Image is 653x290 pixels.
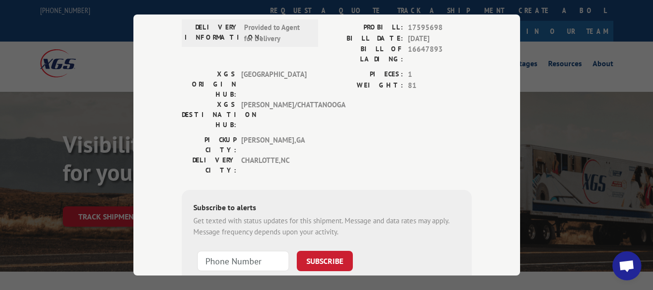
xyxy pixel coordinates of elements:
[327,44,403,64] label: BILL OF LADING:
[408,80,472,91] span: 81
[241,100,306,130] span: [PERSON_NAME]/CHATTANOOGA
[297,251,353,271] button: SUBSCRIBE
[193,202,460,216] div: Subscribe to alerts
[244,22,309,44] span: Provided to Agent for Delivery
[241,155,306,175] span: CHARLOTTE , NC
[182,135,236,155] label: PICKUP CITY:
[327,33,403,44] label: BILL DATE:
[408,22,472,33] span: 17595698
[197,251,289,271] input: Phone Number
[182,155,236,175] label: DELIVERY CITY:
[241,135,306,155] span: [PERSON_NAME] , GA
[612,251,641,280] a: Open chat
[327,22,403,33] label: PROBILL:
[408,44,472,64] span: 16647893
[327,80,403,91] label: WEIGHT:
[193,216,460,237] div: Get texted with status updates for this shipment. Message and data rates may apply. Message frequ...
[241,69,306,100] span: [GEOGRAPHIC_DATA]
[182,100,236,130] label: XGS DESTINATION HUB:
[185,22,239,44] label: DELIVERY INFORMATION:
[182,69,236,100] label: XGS ORIGIN HUB:
[408,69,472,80] span: 1
[408,33,472,44] span: [DATE]
[327,69,403,80] label: PIECES:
